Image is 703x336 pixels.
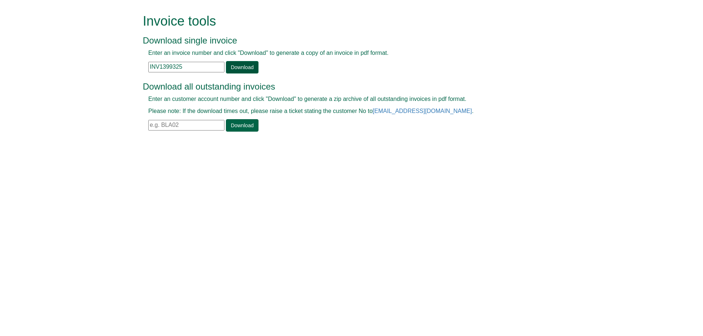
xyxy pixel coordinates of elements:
p: Enter an customer account number and click "Download" to generate a zip archive of all outstandin... [148,95,538,103]
a: [EMAIL_ADDRESS][DOMAIN_NAME] [373,108,472,114]
p: Please note: If the download times out, please raise a ticket stating the customer No to . [148,107,538,116]
a: Download [226,61,258,73]
p: Enter an invoice number and click "Download" to generate a copy of an invoice in pdf format. [148,49,538,57]
h3: Download all outstanding invoices [143,82,544,91]
a: Download [226,119,258,132]
input: e.g. BLA02 [148,120,224,131]
h1: Invoice tools [143,14,544,29]
input: e.g. INV1234 [148,62,224,72]
h3: Download single invoice [143,36,544,45]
